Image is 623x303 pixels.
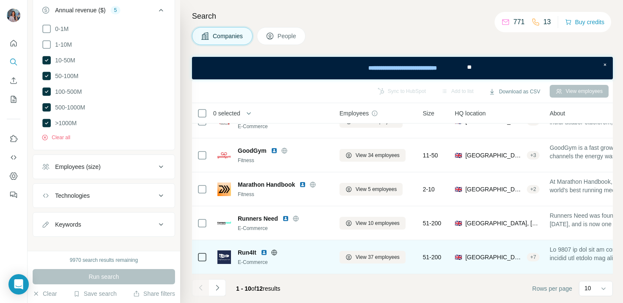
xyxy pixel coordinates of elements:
[527,185,540,193] div: + 2
[7,54,20,70] button: Search
[52,119,77,127] span: >1000M
[483,85,546,98] button: Download as CSV
[209,279,226,296] button: Navigate to next page
[7,168,20,184] button: Dashboard
[70,256,138,264] div: 9970 search results remaining
[532,284,572,293] span: Rows per page
[111,6,120,14] div: 5
[55,163,100,171] div: Employees (size)
[527,253,540,261] div: + 7
[423,185,435,194] span: 2-10
[423,151,438,160] span: 11-50
[238,258,329,266] div: E-Commerce
[7,187,20,202] button: Feedback
[33,185,175,206] button: Technologies
[217,216,231,230] img: Logo of Runners Need
[356,219,400,227] span: View 10 employees
[339,183,403,196] button: View 5 employees
[550,109,565,118] span: About
[356,185,397,193] span: View 5 employees
[52,103,85,112] span: 500-1000M
[278,32,297,40] span: People
[52,56,75,65] span: 10-50M
[238,146,267,155] span: GoodGym
[192,10,613,22] h4: Search
[42,134,70,141] button: Clear all
[52,72,78,80] span: 50-100M
[465,219,540,227] span: [GEOGRAPHIC_DATA], [GEOGRAPHIC_DATA]
[7,92,20,107] button: My lists
[238,214,278,223] span: Runners Need
[584,284,591,292] p: 10
[55,191,90,200] div: Technologies
[33,289,57,298] button: Clear
[33,157,175,177] button: Employees (size)
[455,253,462,261] span: 🇬🇧
[238,180,295,189] span: Marathon Handbook
[339,109,369,118] span: Employees
[513,17,525,27] p: 771
[7,73,20,88] button: Enrich CSV
[8,274,29,295] div: Open Intercom Messenger
[261,249,267,256] img: LinkedIn logo
[236,285,251,292] span: 1 - 10
[465,151,523,160] span: [GEOGRAPHIC_DATA], [GEOGRAPHIC_DATA]
[55,6,106,14] div: Annual revenue ($)
[55,220,81,229] div: Keywords
[192,57,613,79] iframe: Banner
[73,289,117,298] button: Save search
[52,25,69,33] span: 0-1M
[7,8,20,22] img: Avatar
[356,253,400,261] span: View 37 employees
[465,253,523,261] span: [GEOGRAPHIC_DATA], [GEOGRAPHIC_DATA], [GEOGRAPHIC_DATA]
[238,248,256,257] span: Run4It
[7,131,20,146] button: Use Surfe on LinkedIn
[465,185,523,194] span: [GEOGRAPHIC_DATA], [GEOGRAPHIC_DATA]
[339,217,406,230] button: View 10 employees
[213,109,240,118] span: 0 selected
[238,123,329,130] div: E-Commerce
[339,251,406,264] button: View 37 employees
[282,215,289,222] img: LinkedIn logo
[455,109,486,118] span: HQ location
[52,87,82,96] span: 100-500M
[256,285,263,292] span: 12
[238,157,329,164] div: Fitness
[565,16,604,28] button: Buy credits
[423,253,442,261] span: 51-200
[238,191,329,198] div: Fitness
[236,285,280,292] span: results
[543,17,551,27] p: 13
[33,214,175,235] button: Keywords
[299,181,306,188] img: LinkedIn logo
[238,224,329,232] div: E-Commerce
[455,185,462,194] span: 🇬🇧
[455,151,462,160] span: 🇬🇧
[217,149,231,162] img: Logo of GoodGym
[251,285,256,292] span: of
[339,149,406,162] button: View 34 employees
[271,147,278,154] img: LinkedIn logo
[527,151,540,159] div: + 3
[7,150,20,165] button: Use Surfe API
[7,36,20,51] button: Quick start
[52,40,72,49] span: 1-10M
[133,289,175,298] button: Share filters
[213,32,244,40] span: Companies
[356,151,400,159] span: View 34 employees
[217,182,231,196] img: Logo of Marathon Handbook
[455,219,462,227] span: 🇬🇧
[217,250,231,264] img: Logo of Run4It
[423,219,442,227] span: 51-200
[423,109,434,118] span: Size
